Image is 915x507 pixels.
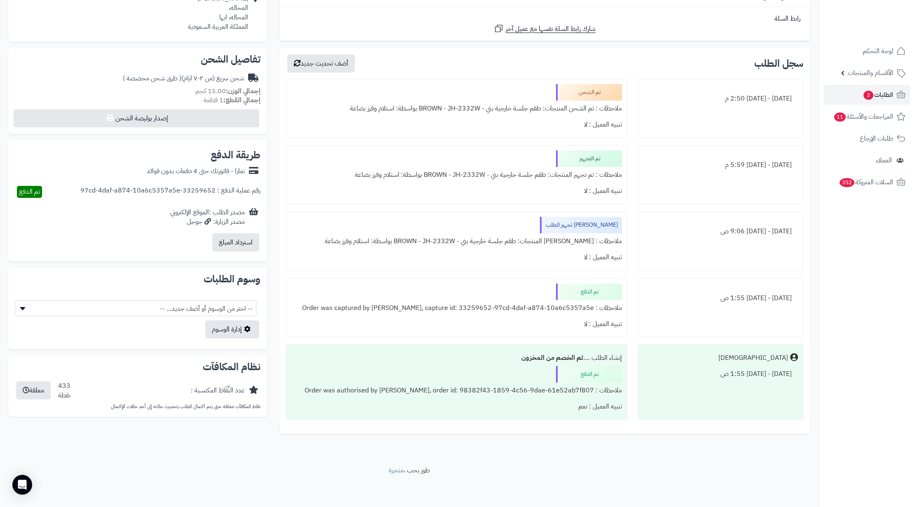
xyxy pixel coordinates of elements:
[643,366,798,382] div: [DATE] - [DATE] 1:55 ص
[283,14,807,23] div: رابط السلة
[123,73,181,83] span: ( طرق شحن مخصصة )
[556,84,622,101] div: تم الشحن
[876,155,892,166] span: العملاء
[291,101,622,117] div: ملاحظات : تم الشحن المنتجات: طقم جلسة خارجية بني - BROWN - JH-2332W بواسطة: استلام وفرز بضاعة
[15,403,260,410] p: نقاط المكافآت معلقة حتى يتم اكتمال الطلب بتحديث حالته إلى أحد حالات الإكتمال
[839,178,855,187] span: 352
[291,316,622,332] div: تنبيه العميل : لا
[291,233,622,249] div: ملاحظات : [PERSON_NAME] المنتجات: طقم جلسة خارجية بني - BROWN - JH-2332W بواسطة: استلام وفرز بضاعة
[389,465,404,475] a: متجرة
[718,353,788,363] div: [DEMOGRAPHIC_DATA]
[211,150,260,160] h2: طريقة الدفع
[123,74,244,83] div: شحن سريع (من ٢-٧ ايام)
[191,386,245,395] div: عدد النِّقَاط المكتسبة :
[226,86,260,96] strong: إجمالي الوزن:
[58,391,70,400] div: نقطة
[147,167,245,176] div: تمارا - فاتورتك حتى 4 دفعات بدون فوائد
[754,59,803,68] h3: سجل الطلب
[556,150,622,167] div: تم التجهيز
[223,95,260,105] strong: إجمالي القطع:
[12,475,32,495] div: Open Intercom Messenger
[506,24,596,34] span: شارك رابط السلة نفسها مع عميل آخر
[291,399,622,415] div: تنبيه العميل : نعم
[205,320,259,338] a: إدارة الوسوم
[540,217,622,233] div: [PERSON_NAME] تجهيز الطلب
[287,54,355,73] button: أضف تحديث جديد
[494,23,596,34] a: شارك رابط السلة نفسها مع عميل آخر
[80,186,260,198] div: رقم عملية الدفع : 33259652-97cd-4daf-a874-10a6c5357a5e
[15,54,260,64] h2: تفاصيل الشحن
[643,290,798,306] div: [DATE] - [DATE] 1:55 ص
[823,172,910,192] a: السلات المتروكة352
[15,300,256,316] span: -- اختر من الوسوم أو أضف جديد... --
[833,111,893,122] span: المراجعات والأسئلة
[16,381,51,399] button: معلقة
[291,300,622,316] div: ملاحظات : Order was captured by [PERSON_NAME], capture id: 33259652-97cd-4daf-a874-10a6c5357a5e
[291,350,622,366] div: إنشاء الطلب ....
[291,117,622,133] div: تنبيه العميل : لا
[204,95,260,105] small: 1 قطعة
[823,150,910,170] a: العملاء
[19,187,40,197] span: تم الدفع
[863,89,893,101] span: الطلبات
[15,274,260,284] h2: وسوم الطلبات
[291,183,622,199] div: تنبيه العميل : لا
[170,208,245,227] div: مصدر الطلب :الموقع الإلكتروني
[823,85,910,105] a: الطلبات2
[15,362,260,372] h2: نظام المكافآت
[58,381,70,400] div: 433
[521,353,583,363] b: تم الخصم من المخزون
[863,90,873,100] span: 2
[195,86,260,96] small: 15.00 كجم
[170,217,245,227] div: مصدر الزيارة: جوجل
[823,129,910,148] a: طلبات الإرجاع
[556,284,622,300] div: تم الدفع
[643,157,798,173] div: [DATE] - [DATE] 5:59 م
[823,107,910,127] a: المراجعات والأسئلة11
[823,41,910,61] a: لوحة التحكم
[848,67,893,79] span: الأقسام والمنتجات
[14,109,259,127] button: إصدار بوليصة الشحن
[863,45,893,57] span: لوحة التحكم
[860,133,893,144] span: طلبات الإرجاع
[291,383,622,399] div: ملاحظات : Order was authorised by [PERSON_NAME], order id: 98382f43-1859-4c56-9dae-61e52ab7f807
[212,233,259,251] button: استرداد المبلغ
[291,249,622,265] div: تنبيه العميل : لا
[643,223,798,239] div: [DATE] - [DATE] 9:06 ص
[834,112,846,122] span: 11
[643,91,798,107] div: [DATE] - [DATE] 2:50 م
[839,176,893,188] span: السلات المتروكة
[291,167,622,183] div: ملاحظات : تم تجهيز المنتجات: طقم جلسة خارجية بني - BROWN - JH-2332W بواسطة: استلام وفرز بضاعة
[15,301,256,317] span: -- اختر من الوسوم أو أضف جديد... --
[859,15,907,32] img: logo-2.png
[556,366,622,383] div: تم الدفع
